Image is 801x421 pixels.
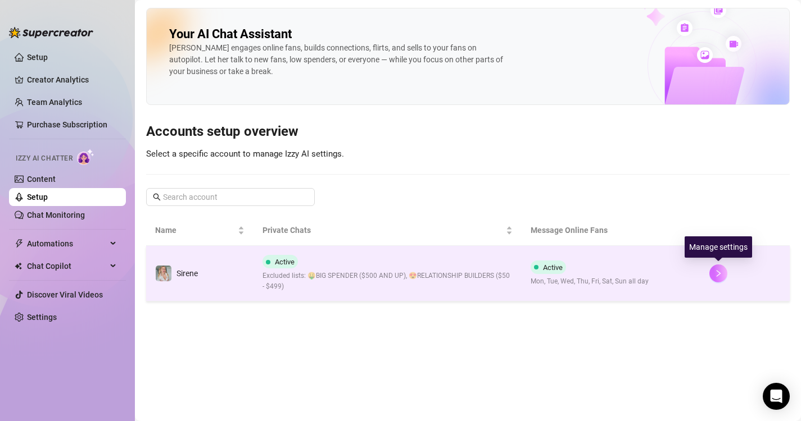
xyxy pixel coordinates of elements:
[163,191,299,203] input: Search account
[254,215,522,246] th: Private Chats
[27,175,56,184] a: Content
[77,149,94,165] img: AI Chatter
[27,193,48,202] a: Setup
[155,224,236,236] span: Name
[146,149,344,159] span: Select a specific account to manage Izzy AI settings.
[9,27,93,38] img: logo-BBDzfeDw.svg
[543,263,563,272] span: Active
[714,269,722,277] span: right
[156,266,171,281] img: Sirene
[263,224,504,236] span: Private Chats
[27,98,82,107] a: Team Analytics
[146,215,254,246] th: Name
[146,123,790,141] h3: Accounts setup overview
[15,262,22,270] img: Chat Copilot
[27,313,57,322] a: Settings
[27,71,117,89] a: Creator Analytics
[177,269,198,278] span: Sirene
[15,239,24,248] span: thunderbolt
[169,26,292,42] h2: Your AI Chat Assistant
[275,258,295,266] span: Active
[27,53,48,62] a: Setup
[522,215,700,246] th: Message Online Fans
[27,210,85,219] a: Chat Monitoring
[263,271,513,292] span: Excluded lists: 🤑BIG SPENDER ($500 AND UP), 😍RELATIONSHIP BUILDERS ($50 - $499)
[27,235,107,253] span: Automations
[763,383,790,410] div: Open Intercom Messenger
[27,290,103,299] a: Discover Viral Videos
[531,276,649,287] span: Mon, Tue, Wed, Thu, Fri, Sat, Sun all day
[16,153,73,164] span: Izzy AI Chatter
[709,264,727,282] button: right
[685,236,752,258] div: Manage settings
[27,116,117,134] a: Purchase Subscription
[169,42,506,77] div: [PERSON_NAME] engages online fans, builds connections, flirts, and sells to your fans on autopilo...
[153,193,161,201] span: search
[27,257,107,275] span: Chat Copilot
